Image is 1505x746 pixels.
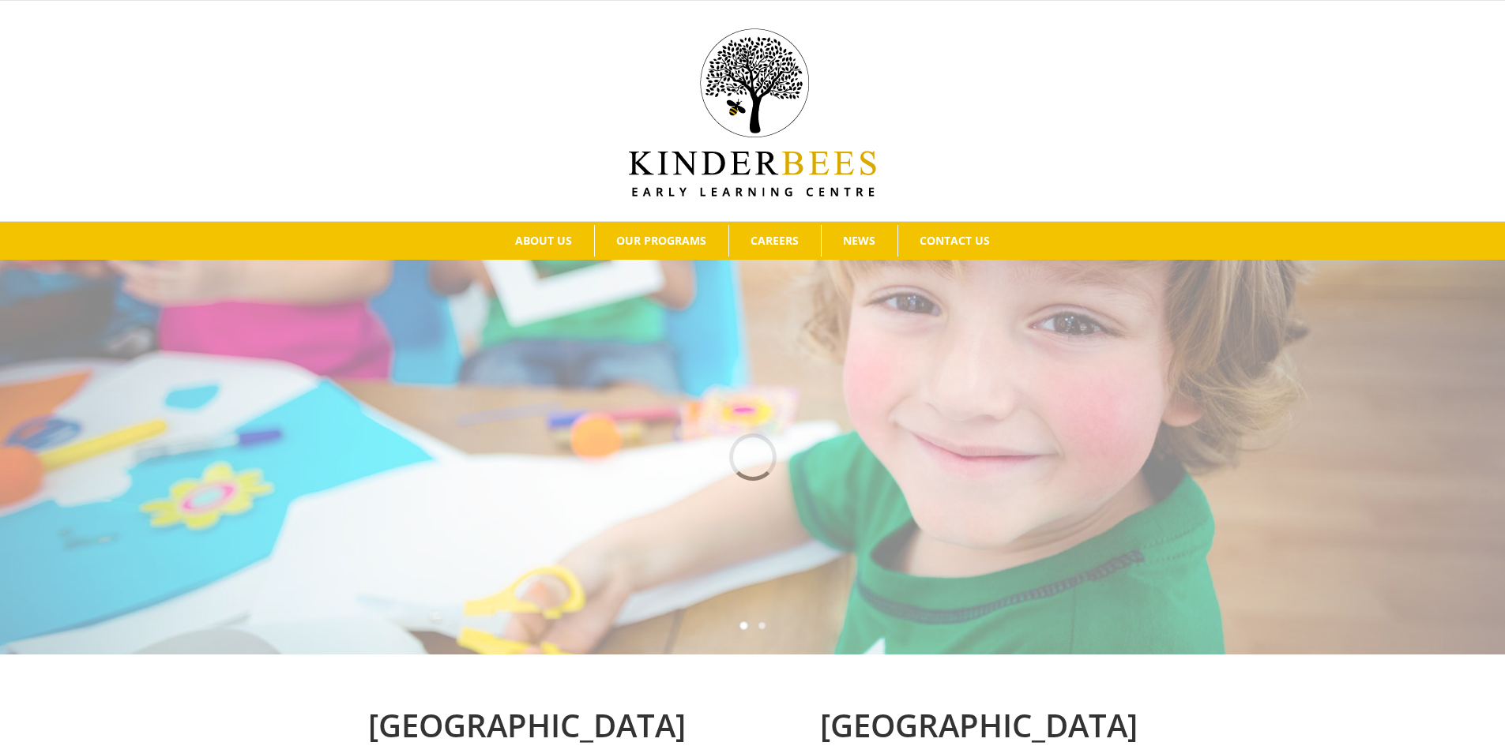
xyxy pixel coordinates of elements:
a: ABOUT US [494,225,594,257]
span: CONTACT US [920,235,990,246]
a: NEWS [822,225,897,257]
span: OUR PROGRAMS [616,235,706,246]
span: CAREERS [751,235,799,246]
img: Kinder Bees Logo [629,28,876,197]
a: CAREERS [729,225,821,257]
a: 2 [758,621,766,630]
span: NEWS [843,235,875,246]
nav: Main Menu [24,222,1481,260]
a: OUR PROGRAMS [595,225,728,257]
a: 1 [739,621,748,630]
a: CONTACT US [898,225,1012,257]
span: ABOUT US [515,235,572,246]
